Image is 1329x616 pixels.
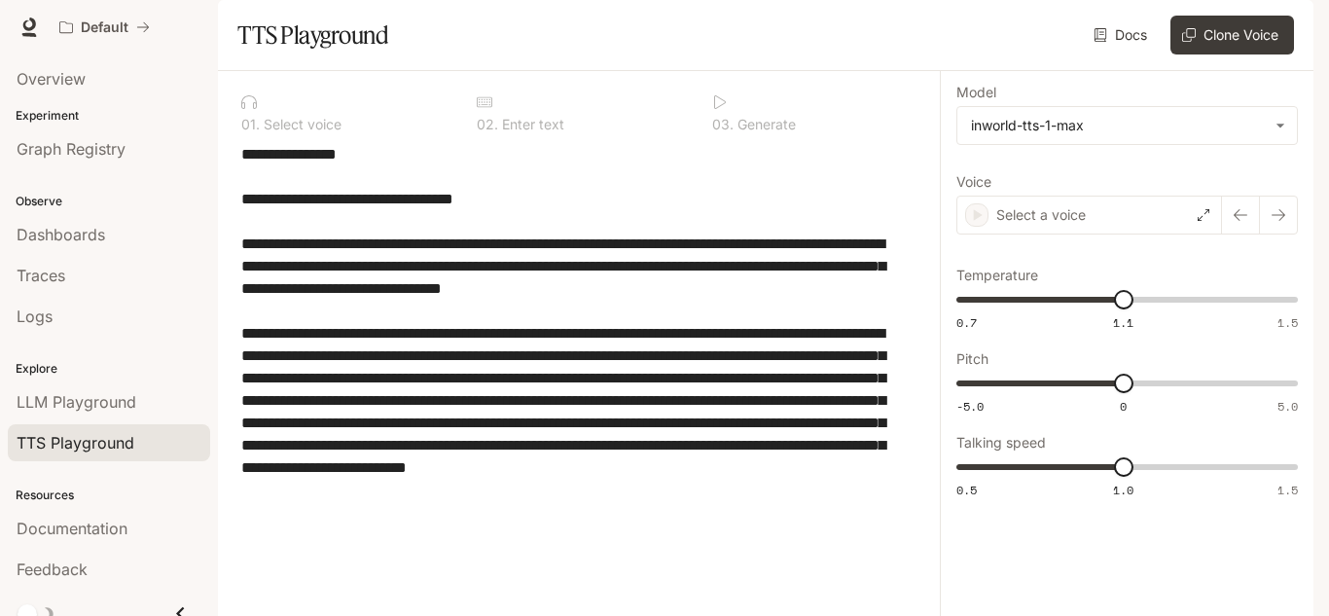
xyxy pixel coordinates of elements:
p: Temperature [956,269,1038,282]
span: 0.7 [956,314,977,331]
button: Clone Voice [1170,16,1294,54]
span: 1.5 [1277,482,1298,498]
p: Default [81,19,128,36]
p: Select a voice [996,205,1086,225]
span: 1.1 [1113,314,1133,331]
span: 1.0 [1113,482,1133,498]
span: 5.0 [1277,398,1298,415]
p: Generate [734,118,796,131]
p: Voice [956,175,991,189]
a: Docs [1090,16,1155,54]
p: Model [956,86,996,99]
p: 0 3 . [712,118,734,131]
h1: TTS Playground [237,16,388,54]
div: inworld-tts-1-max [957,107,1297,144]
p: Select voice [260,118,341,131]
span: 0 [1120,398,1127,415]
span: 1.5 [1277,314,1298,331]
p: Talking speed [956,436,1046,450]
p: 0 2 . [477,118,498,131]
button: All workspaces [51,8,159,47]
span: 0.5 [956,482,977,498]
p: Pitch [956,352,988,366]
p: 0 1 . [241,118,260,131]
p: Enter text [498,118,564,131]
span: -5.0 [956,398,984,415]
div: inworld-tts-1-max [971,116,1266,135]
